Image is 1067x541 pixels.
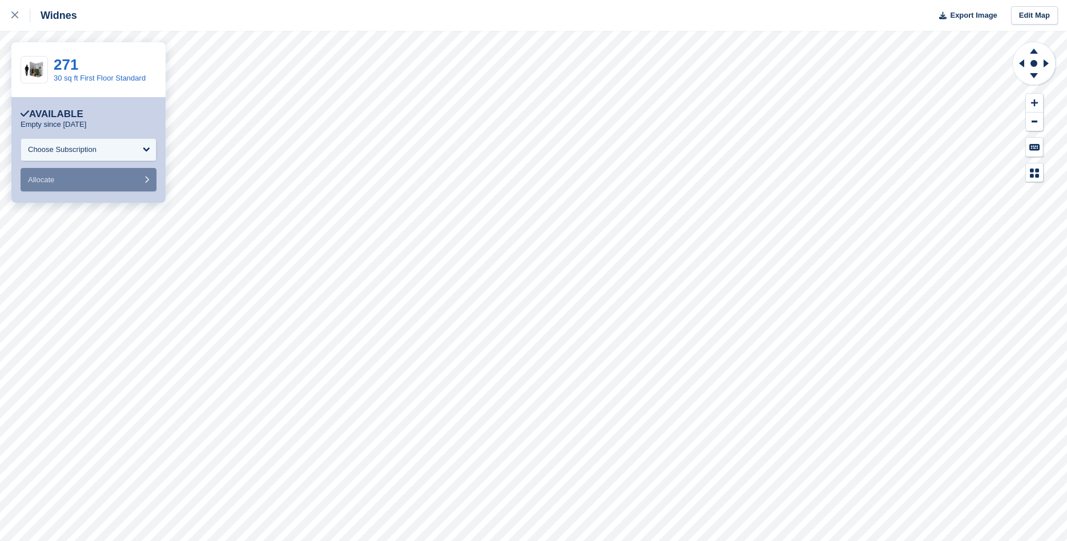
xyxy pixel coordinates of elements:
img: 30sq.jpg [21,60,47,80]
div: Widnes [30,9,77,22]
button: Map Legend [1026,163,1043,182]
div: Available [21,109,83,120]
button: Allocate [21,168,156,191]
button: Zoom In [1026,94,1043,113]
a: 271 [54,56,78,73]
p: Empty since [DATE] [21,120,86,129]
a: Edit Map [1011,6,1058,25]
button: Keyboard Shortcuts [1026,138,1043,157]
button: Zoom Out [1026,113,1043,131]
div: Choose Subscription [28,144,96,155]
a: 30 sq ft First Floor Standard [54,74,146,82]
span: Allocate [28,175,54,184]
button: Export Image [932,6,997,25]
span: Export Image [950,10,997,21]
